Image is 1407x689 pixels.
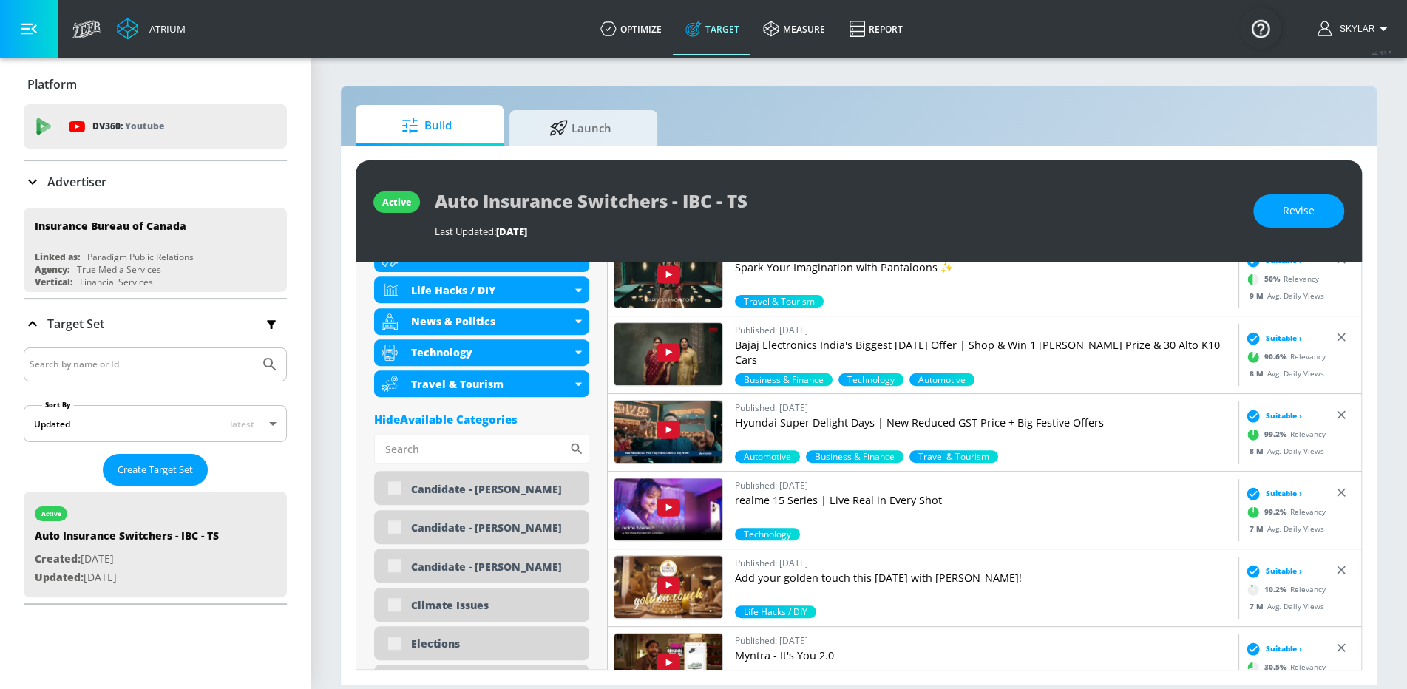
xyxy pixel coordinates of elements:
div: 90.6% [735,373,833,386]
div: 10.2% [735,605,816,618]
div: Candidate - [PERSON_NAME] [411,520,578,534]
span: 8 M [1249,445,1267,455]
button: Open Resource Center [1240,7,1281,49]
span: Suitable › [1265,410,1301,421]
span: Travel & Tourism [909,450,998,463]
div: Suitable › [1241,408,1301,423]
input: Search by name or Id [30,355,254,374]
span: Suitable › [1265,488,1301,499]
div: activeAuto Insurance Switchers - IBC - TSCreated:[DATE]Updated:[DATE] [24,492,287,597]
span: 99.2 % [1264,429,1289,440]
a: Target [674,2,751,55]
span: 50 % [1264,274,1283,285]
a: optimize [589,2,674,55]
div: 50.0% [735,295,824,308]
div: Linked as: [35,251,80,263]
a: Published: [DATE]Bajaj Electronics India's Biggest [DATE] Offer | Shop & Win 1 [PERSON_NAME] Priz... [735,322,1233,373]
span: latest [230,418,254,430]
span: Updated: [35,570,84,584]
span: Automotive [735,450,800,463]
div: Updated [34,418,70,430]
div: Life Hacks / DIY [374,276,589,303]
div: active [382,196,411,208]
span: Suitable › [1265,643,1301,654]
div: Relevancy [1241,578,1325,600]
span: Build [370,108,483,143]
div: 90.6% [806,450,903,463]
button: Skylar [1318,20,1392,38]
div: 30.5% [909,373,974,386]
p: Add your golden touch this [DATE] with [PERSON_NAME]! [735,571,1233,586]
div: 70.3% [909,450,998,463]
p: Spark Your Imagination with Pantaloons ✨ [735,260,1233,275]
div: Target Set [24,299,287,348]
div: Vertical: [35,276,72,288]
div: Insurance Bureau of CanadaLinked as:Paradigm Public RelationsAgency:True Media ServicesVertical:F... [24,208,287,292]
div: Last Updated: [435,225,1238,238]
span: Business & Finance [806,450,903,463]
p: Hyundai Super Delight Days | New Reduced GST Price + Big Festive Offers [735,415,1233,430]
span: Suitable › [1265,566,1301,577]
div: Relevancy [1241,345,1325,367]
div: Relevancy [1241,500,1325,523]
div: Climate Issues [374,588,589,622]
div: Insurance Bureau of Canada [35,219,186,233]
a: Report [837,2,915,55]
img: 0vRcNYF2XtI [614,478,722,540]
span: [DATE] [496,225,527,238]
div: Avg. Daily Views [1241,600,1323,611]
div: 99.2% [735,528,800,540]
div: Avg. Daily Views [1241,445,1323,456]
p: Published: [DATE] [735,478,1233,493]
span: Life Hacks / DIY [735,605,816,618]
p: Youtube [125,118,164,134]
div: Advertiser [24,161,287,203]
span: Technology [735,528,800,540]
button: Create Target Set [103,454,208,486]
span: 7 M [1249,600,1267,611]
div: Avg. Daily Views [1241,290,1323,301]
div: Target Set [24,347,287,603]
div: Candidate - [PERSON_NAME] [374,471,589,505]
span: Launch [524,110,637,146]
div: Auto Insurance Switchers - IBC - TS [35,529,219,550]
div: HideAvailable Categories [374,412,589,427]
p: DV360: [92,118,164,135]
div: News & Politics [411,314,572,328]
div: Technology [374,339,589,366]
a: Published: [DATE]Hyundai Super Delight Days | New Reduced GST Price + Big Festive Offers [735,400,1233,450]
p: [DATE] [35,550,219,568]
div: Climate Issues [411,598,578,612]
span: 99.2 % [1264,506,1289,517]
input: Search [374,434,569,464]
p: Bajaj Electronics India's Biggest [DATE] Offer | Shop & Win 1 [PERSON_NAME] Prize & 30 Alto K10 Cars [735,338,1233,367]
div: 70.3% [838,373,903,386]
div: Avg. Daily Views [1241,367,1323,379]
div: Candidate - [PERSON_NAME] [374,510,589,544]
a: Atrium [117,18,186,40]
span: Suitable › [1265,255,1301,266]
p: Myntra - It's You 2.0 [735,648,1233,663]
div: News & Politics [374,308,589,335]
div: Relevancy [1241,268,1318,290]
p: Advertiser [47,174,106,190]
span: Created: [35,551,81,566]
span: Technology [838,373,903,386]
span: Create Target Set [118,461,193,478]
span: Suitable › [1265,333,1301,344]
div: Suitable › [1241,330,1301,345]
div: Relevancy [1241,423,1325,445]
span: Revise [1283,202,1315,220]
span: 7 M [1249,523,1267,533]
span: Automotive [909,373,974,386]
div: Elections [411,637,578,651]
button: Revise [1253,194,1344,228]
div: Relevancy [1241,656,1325,678]
p: [DATE] [35,568,219,587]
p: Published: [DATE] [735,400,1233,415]
p: Published: [DATE] [735,555,1233,571]
a: Published: [DATE]Add your golden touch this [DATE] with [PERSON_NAME]! [735,555,1233,605]
span: 8 M [1249,367,1267,378]
div: Suitable › [1241,641,1301,656]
